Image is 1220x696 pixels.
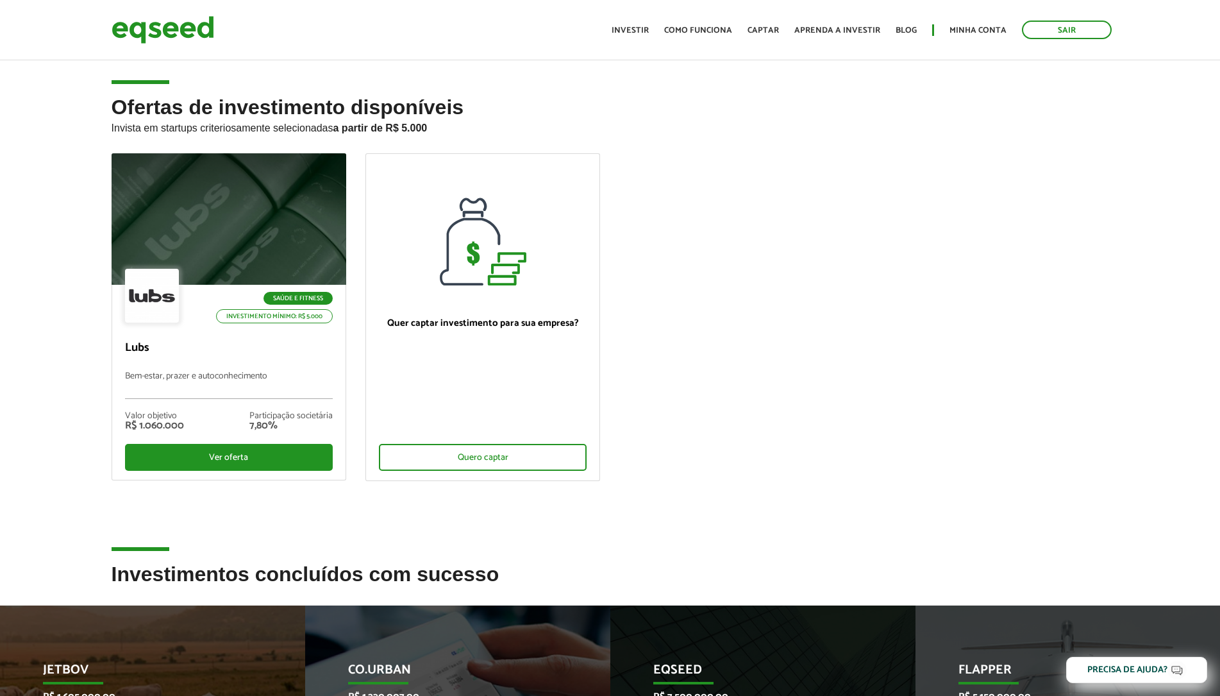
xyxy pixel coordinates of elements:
a: Minha conta [949,26,1007,35]
a: Como funciona [664,26,732,35]
h2: Ofertas de investimento disponíveis [112,96,1109,153]
a: Investir [612,26,649,35]
a: Quer captar investimento para sua empresa? Quero captar [365,153,600,481]
p: Bem-estar, prazer e autoconhecimento [125,371,333,399]
p: Quer captar investimento para sua empresa? [379,318,587,329]
div: Ver oferta [125,444,333,471]
img: EqSeed [112,13,214,47]
p: JetBov [43,663,243,684]
a: Sair [1022,21,1112,39]
h2: Investimentos concluídos com sucesso [112,563,1109,605]
p: Investimento mínimo: R$ 5.000 [216,309,333,323]
p: Flapper [958,663,1158,684]
a: Saúde e Fitness Investimento mínimo: R$ 5.000 Lubs Bem-estar, prazer e autoconhecimento Valor obj... [112,153,346,480]
p: Saúde e Fitness [263,292,333,305]
div: 7,80% [249,421,333,431]
p: EqSeed [653,663,853,684]
p: Invista em startups criteriosamente selecionadas [112,119,1109,134]
p: Co.Urban [348,663,548,684]
a: Aprenda a investir [794,26,880,35]
div: R$ 1.060.000 [125,421,184,431]
div: Quero captar [379,444,587,471]
p: Lubs [125,341,333,355]
div: Valor objetivo [125,412,184,421]
strong: a partir de R$ 5.000 [333,123,428,133]
div: Participação societária [249,412,333,421]
a: Captar [748,26,779,35]
a: Blog [896,26,917,35]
